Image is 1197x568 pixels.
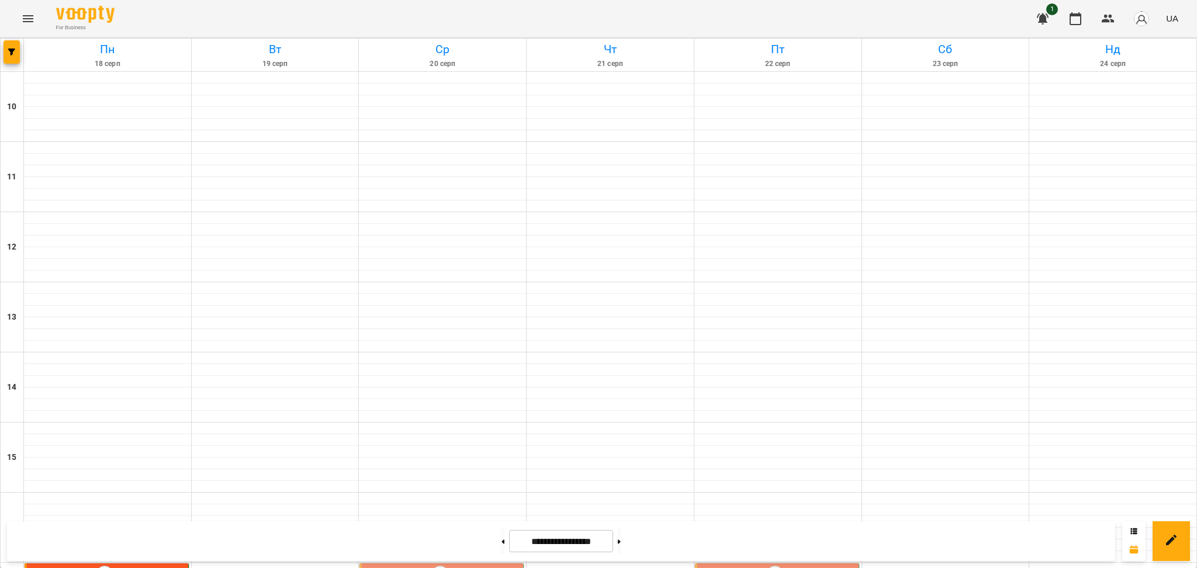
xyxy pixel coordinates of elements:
[26,58,189,70] h6: 18 серп
[864,58,1028,70] h6: 23 серп
[1133,11,1150,27] img: avatar_s.png
[1031,40,1195,58] h6: Нд
[528,40,692,58] h6: Чт
[864,40,1028,58] h6: Сб
[7,451,16,464] h6: 15
[696,58,860,70] h6: 22 серп
[7,171,16,183] h6: 11
[361,58,524,70] h6: 20 серп
[1046,4,1058,15] span: 1
[14,5,42,33] button: Menu
[56,24,115,32] span: For Business
[1031,58,1195,70] h6: 24 серп
[696,40,860,58] h6: Пт
[1161,8,1183,29] button: UA
[26,40,189,58] h6: Пн
[7,101,16,113] h6: 10
[193,40,357,58] h6: Вт
[7,241,16,254] h6: 12
[7,381,16,394] h6: 14
[193,58,357,70] h6: 19 серп
[7,311,16,324] h6: 13
[528,58,692,70] h6: 21 серп
[56,6,115,23] img: Voopty Logo
[361,40,524,58] h6: Ср
[1166,12,1178,25] span: UA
